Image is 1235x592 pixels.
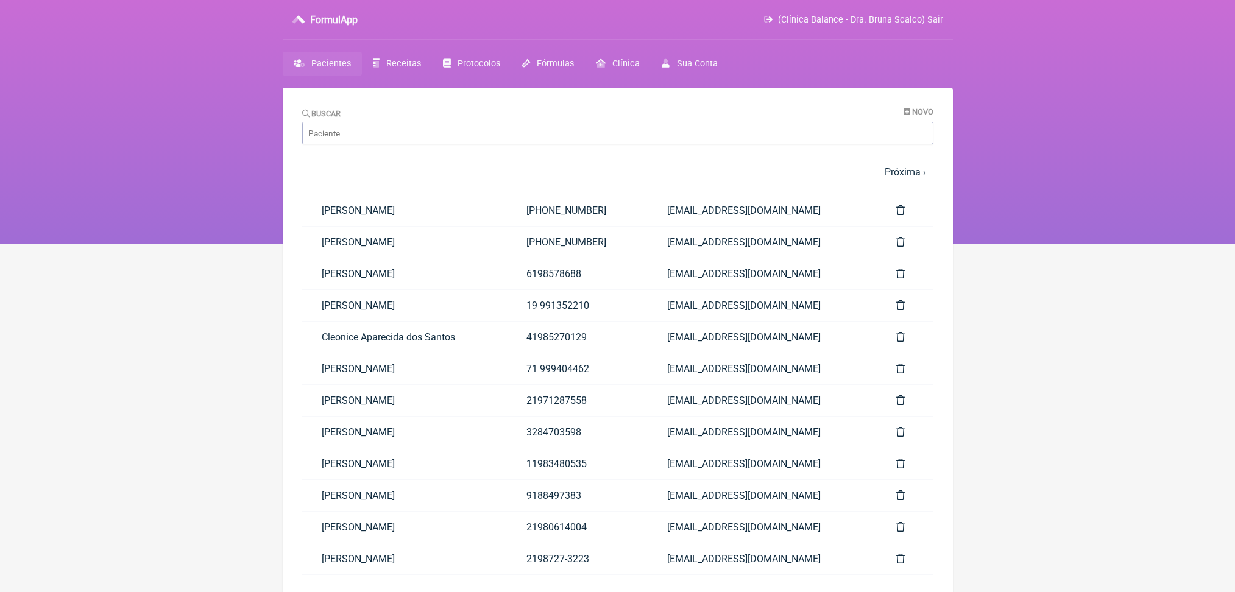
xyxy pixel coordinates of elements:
a: [PERSON_NAME] [302,480,507,511]
span: Clínica [612,58,640,69]
a: [EMAIL_ADDRESS][DOMAIN_NAME] [648,480,876,511]
a: 19 991352210 [507,290,648,321]
span: Receitas [386,58,421,69]
label: Buscar [302,109,341,118]
a: [EMAIL_ADDRESS][DOMAIN_NAME] [648,195,876,226]
nav: pager [302,159,933,185]
a: [EMAIL_ADDRESS][DOMAIN_NAME] [648,385,876,416]
a: [PERSON_NAME] [302,417,507,448]
a: 2198727-3223 [507,543,648,574]
a: [EMAIL_ADDRESS][DOMAIN_NAME] [648,258,876,289]
a: [PERSON_NAME] [302,290,507,321]
a: [PERSON_NAME] [302,512,507,543]
span: Protocolos [458,58,500,69]
a: 21980614004 [507,512,648,543]
input: Paciente [302,122,933,144]
a: 71 999404462 [507,353,648,384]
a: [EMAIL_ADDRESS][DOMAIN_NAME] [648,353,876,384]
a: [EMAIL_ADDRESS][DOMAIN_NAME] [648,322,876,353]
a: 3284703598 [507,417,648,448]
a: [PERSON_NAME] [302,195,507,226]
a: [EMAIL_ADDRESS][DOMAIN_NAME] [648,227,876,258]
a: [PERSON_NAME] [302,227,507,258]
a: [EMAIL_ADDRESS][DOMAIN_NAME] [648,417,876,448]
span: Fórmulas [537,58,574,69]
a: Clínica [585,52,651,76]
a: [PHONE_NUMBER] [507,227,648,258]
a: Protocolos [432,52,511,76]
a: Cleonice Aparecida dos Santos [302,322,507,353]
a: [PERSON_NAME] [302,258,507,289]
span: Pacientes [311,58,351,69]
span: Novo [912,107,933,116]
a: 21971287558 [507,385,648,416]
a: [PHONE_NUMBER] [507,195,648,226]
a: [EMAIL_ADDRESS][DOMAIN_NAME] [648,448,876,479]
span: Sua Conta [677,58,718,69]
a: Sua Conta [651,52,728,76]
a: [EMAIL_ADDRESS][DOMAIN_NAME] [648,512,876,543]
span: (Clínica Balance - Dra. Bruna Scalco) Sair [778,15,943,25]
a: 41985270129 [507,322,648,353]
a: Novo [904,107,933,116]
a: [PERSON_NAME] [302,448,507,479]
a: [PERSON_NAME] [302,385,507,416]
a: Receitas [362,52,432,76]
a: 6198578688 [507,258,648,289]
a: 11983480535 [507,448,648,479]
a: Próxima › [885,166,926,178]
a: [EMAIL_ADDRESS][DOMAIN_NAME] [648,543,876,574]
a: 9188497383 [507,480,648,511]
a: (Clínica Balance - Dra. Bruna Scalco) Sair [764,15,943,25]
a: Pacientes [283,52,362,76]
a: Fórmulas [511,52,585,76]
a: [PERSON_NAME] [302,543,507,574]
h3: FormulApp [310,14,358,26]
a: [PERSON_NAME] [302,353,507,384]
a: [EMAIL_ADDRESS][DOMAIN_NAME] [648,290,876,321]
